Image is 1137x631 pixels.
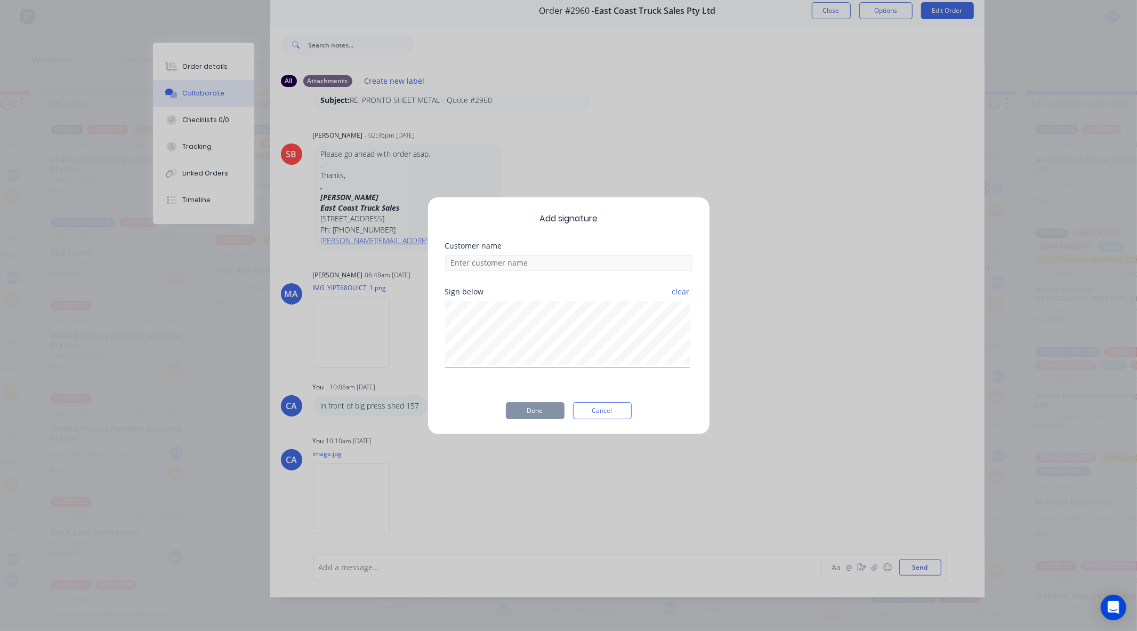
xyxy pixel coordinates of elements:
[1101,595,1126,620] div: Open Intercom Messenger
[672,282,690,301] button: clear
[445,212,692,225] span: Add signature
[445,288,692,295] div: Sign below
[445,242,692,250] div: Customer name
[573,402,632,419] button: Cancel
[445,255,692,271] input: Enter customer name
[506,402,565,419] button: Done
